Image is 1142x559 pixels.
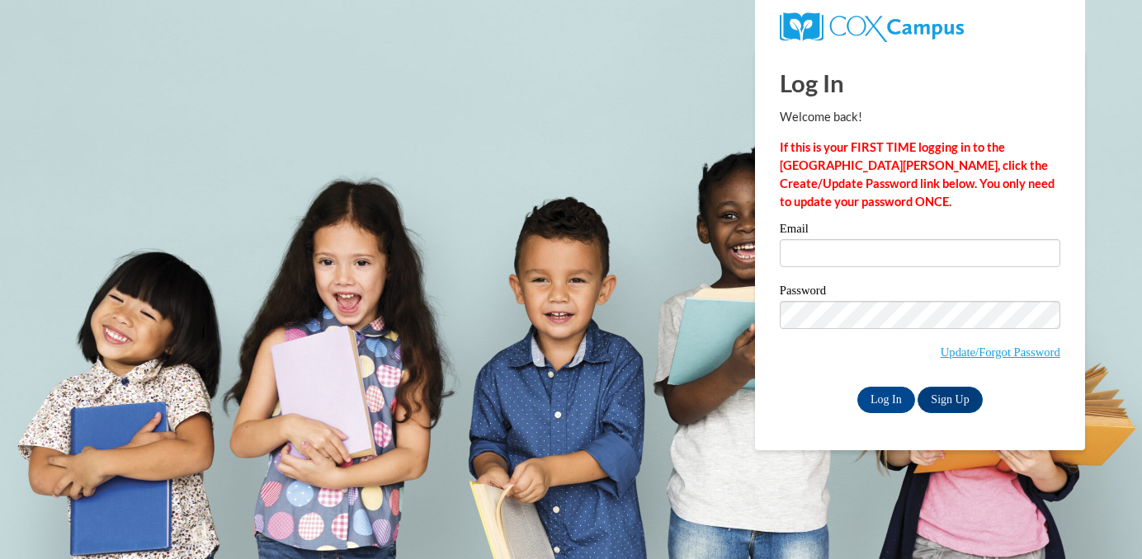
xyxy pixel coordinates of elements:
[918,387,982,413] a: Sign Up
[857,387,915,413] input: Log In
[780,66,1060,100] h1: Log In
[780,140,1055,209] strong: If this is your FIRST TIME logging in to the [GEOGRAPHIC_DATA][PERSON_NAME], click the Create/Upd...
[941,345,1060,359] a: Update/Forgot Password
[780,223,1060,239] label: Email
[780,284,1060,301] label: Password
[780,19,964,33] a: COX Campus
[780,12,964,42] img: COX Campus
[780,108,1060,126] p: Welcome back!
